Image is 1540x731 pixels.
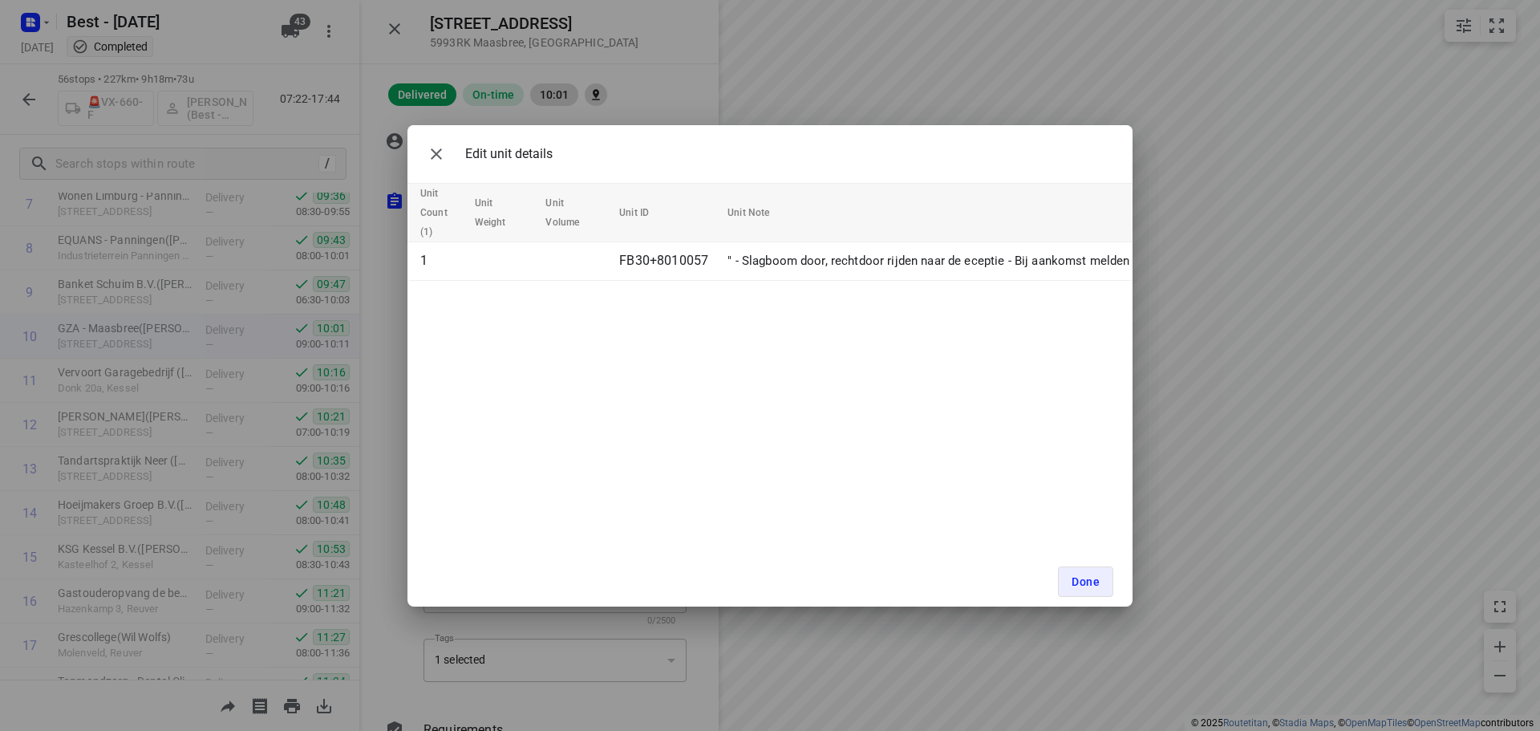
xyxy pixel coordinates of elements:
div: Edit unit details [420,138,553,170]
td: 1 [407,242,468,280]
span: Unit Note [727,203,790,222]
button: Done [1058,567,1113,597]
span: Done [1072,575,1100,588]
td: FB30+8010057 [613,242,721,280]
span: Unit Volume [545,193,600,232]
span: Unit Weight [475,193,527,232]
span: Unit Count (1) [420,184,468,242]
span: Unit ID [619,203,670,222]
